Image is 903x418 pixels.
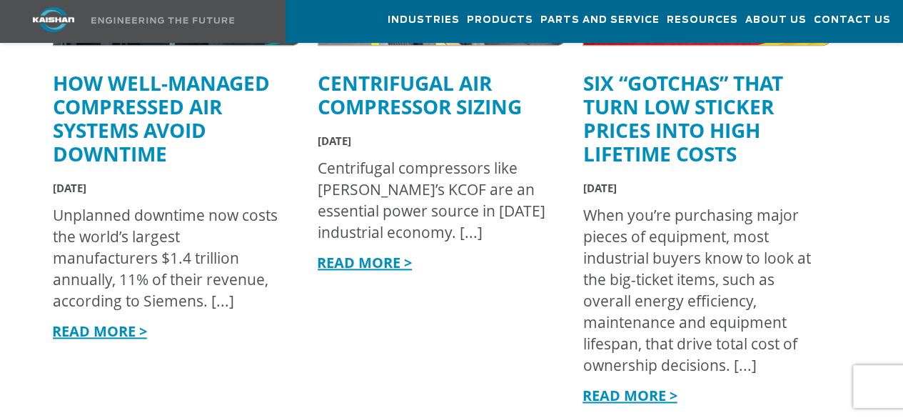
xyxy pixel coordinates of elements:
a: Products [467,1,533,39]
div: When you’re purchasing major pieces of equipment, most industrial buyers know to look at the big-... [582,204,817,376]
span: [DATE] [582,181,616,195]
img: Engineering the future [91,17,234,24]
span: Parts and Service [540,12,660,29]
span: [DATE] [318,134,351,148]
a: READ MORE > [317,253,412,272]
a: Centrifugal Air Compressor Sizing [318,69,522,120]
a: Contact Us [814,1,891,39]
span: [DATE] [53,181,86,195]
span: Resources [667,12,738,29]
span: Contact Us [814,12,891,29]
a: Parts and Service [540,1,660,39]
span: About Us [745,12,807,29]
a: READ MORE > [582,386,677,405]
a: Resources [667,1,738,39]
span: Industries [388,12,460,29]
span: Products [467,12,533,29]
div: Centrifugal compressors like [PERSON_NAME]’s KCOF are an essential power source in [DATE] industr... [318,157,553,243]
a: How Well-Managed Compressed Air Systems Avoid Downtime [53,69,270,167]
div: Unplanned downtime now costs the world’s largest manufacturers $1.4 trillion annually, 11% of the... [53,204,288,312]
a: READ MORE > [52,322,147,341]
a: Industries [388,1,460,39]
a: About Us [745,1,807,39]
a: Six “Gotchas” That Turn Low Sticker Prices into High Lifetime Costs [582,69,782,167]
